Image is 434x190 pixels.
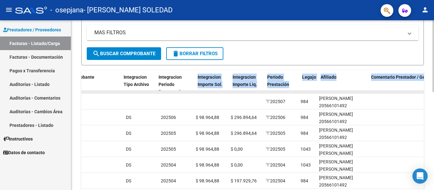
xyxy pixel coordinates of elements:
[5,6,13,14] mat-icon: menu
[231,147,243,152] span: $ 0,00
[67,75,94,80] span: Comprobante
[126,162,131,167] span: DS
[161,178,176,183] span: 202504
[231,178,257,183] span: $ 197.929,76
[94,29,403,36] mat-panel-title: MAS FILTROS
[156,70,195,98] datatable-header-cell: Integracion Periodo Presentacion
[196,178,219,183] span: $ 98.964,88
[231,115,257,120] span: $ 296.894,64
[195,70,230,98] datatable-header-cell: Integracion Importe Sol.
[233,75,257,87] span: Integracion Importe Liq.
[126,178,131,183] span: DS
[319,111,365,125] div: [PERSON_NAME] 20566101492
[231,162,243,167] span: $ 0,00
[124,75,149,87] span: Integracion Tipo Archivo
[87,25,418,40] mat-expansion-panel-header: MAS FILTROS
[266,147,285,152] span: 202505
[319,95,365,109] div: [PERSON_NAME] 20566101492
[301,161,311,169] div: 1043
[196,115,219,120] span: $ 98.964,88
[87,47,161,60] button: Buscar Comprobante
[159,75,186,94] span: Integracion Periodo Presentacion
[300,70,318,98] datatable-header-cell: Legajo
[50,3,84,17] span: - osepjana
[126,131,131,136] span: DS
[301,130,308,137] div: 984
[421,6,429,14] mat-icon: person
[196,162,219,167] span: $ 98.964,88
[196,131,219,136] span: $ 98.964,88
[318,70,369,98] datatable-header-cell: Afiliado
[319,127,365,141] div: [PERSON_NAME] 20566101492
[231,131,257,136] span: $ 296.894,64
[161,131,176,136] span: 202505
[161,147,176,152] span: 202505
[267,75,289,87] span: Período Prestación
[319,142,365,164] div: [PERSON_NAME] [PERSON_NAME] 20578928376
[301,114,308,121] div: 984
[301,146,311,153] div: 1043
[230,70,265,98] datatable-header-cell: Integracion Importe Liq.
[266,178,285,183] span: 202504
[161,115,176,120] span: 202506
[3,149,45,156] span: Datos de contacto
[412,168,428,184] div: Open Intercom Messenger
[126,115,131,120] span: DS
[266,115,285,120] span: 202506
[319,174,365,189] div: [PERSON_NAME] 20566101492
[301,177,308,185] div: 984
[319,158,365,180] div: [PERSON_NAME] [PERSON_NAME] 20578928376
[196,147,219,152] span: $ 98.964,88
[121,70,156,98] datatable-header-cell: Integracion Tipo Archivo
[92,50,100,57] mat-icon: search
[321,75,336,80] span: Afiliado
[172,51,218,56] span: Borrar Filtros
[3,135,33,142] span: Instructivos
[266,162,285,167] span: 202504
[266,131,285,136] span: 202505
[3,26,61,33] span: Prestadores / Proveedores
[64,70,121,98] datatable-header-cell: Comprobante
[92,51,155,56] span: Buscar Comprobante
[198,75,222,87] span: Integracion Importe Sol.
[266,99,285,104] span: 202507
[265,70,300,98] datatable-header-cell: Período Prestación
[172,50,180,57] mat-icon: delete
[161,162,176,167] span: 202504
[302,75,316,80] span: Legajo
[166,47,223,60] button: Borrar Filtros
[301,98,308,105] div: 984
[84,3,173,17] span: - [PERSON_NAME] SOLEDAD
[126,147,131,152] span: DS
